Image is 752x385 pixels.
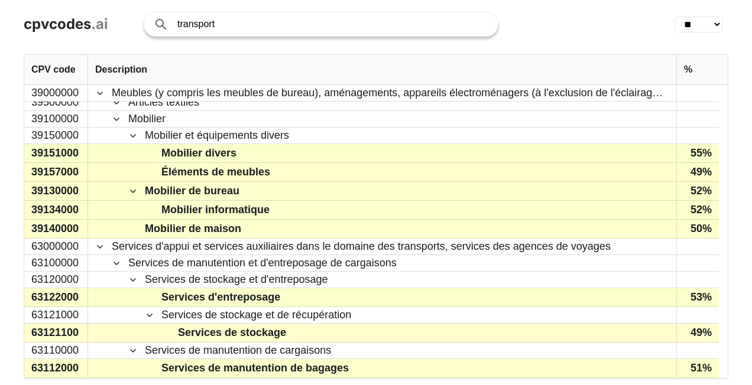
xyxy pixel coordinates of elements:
span: Description [95,64,147,75]
div: 39140000 [24,220,88,238]
span: Articles textiles [128,95,199,110]
div: 63120000 [24,272,88,288]
div: 49% [676,163,719,181]
span: Mobilier et équipements divers [145,128,289,143]
div: 39150000 [24,128,88,143]
div: 39157000 [24,163,88,181]
span: Services d'entreposage [161,289,280,306]
div: 39100000 [24,111,88,127]
span: Mobilier [128,112,166,126]
span: Éléments de meubles [161,164,270,181]
div: 39000000 [24,85,88,101]
span: Services de stockage et de récupération [161,308,351,322]
div: 63000000 [24,239,88,255]
div: 39134000 [24,201,88,219]
div: 39151000 [24,144,88,162]
span: .ai [91,15,108,32]
div: 39500000 [24,94,88,110]
div: 63122000 [24,288,88,306]
div: 63121100 [24,324,88,342]
span: Services de stockage [178,324,286,341]
span: Mobilier divers [161,145,236,162]
div: 63112000 [24,359,88,377]
span: Services de stockage et d'entreposage [145,272,328,287]
span: Services de manutention et d'entreposage de cargaisons [128,256,397,270]
span: Mobilier de bureau [145,182,239,200]
input: Search products or services... [177,12,486,36]
div: 52% [676,182,719,200]
span: Services de manutention de bagages [161,360,349,377]
div: 52% [676,201,719,219]
div: 51% [676,359,719,377]
span: Mobilier informatique [161,201,270,218]
span: Services d'appui et services auxiliaires dans le domaine des transports, services des agences de ... [112,239,611,254]
div: 49% [676,324,719,342]
div: 39130000 [24,182,88,200]
a: cpvcodes.ai [24,16,108,33]
span: Mobilier de maison [145,220,241,237]
span: % [684,64,692,75]
span: Meubles (y compris les meubles de bureau), aménagements, appareils électroménagers (à l'exclusion... [112,86,668,100]
div: 63100000 [24,255,88,271]
span: CPV code [31,64,76,75]
div: 53% [676,288,719,306]
span: Services de manutention de cargaisons [145,343,331,358]
div: 63110000 [24,342,88,358]
div: 50% [676,220,719,238]
div: 63121000 [24,307,88,323]
span: cpvcodes [24,15,91,32]
div: 55% [676,144,719,162]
